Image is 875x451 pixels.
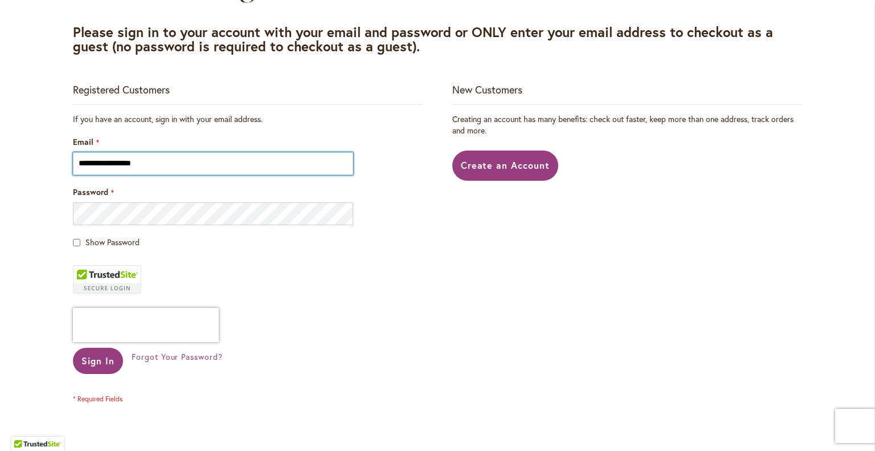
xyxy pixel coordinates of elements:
span: Email [73,136,93,147]
span: Sign In [81,355,115,367]
button: Sign In [73,348,123,374]
a: Create an Account [452,151,559,181]
iframe: Launch Accessibility Center [9,411,40,442]
p: Creating an account has many benefits: check out faster, keep more than one address, track orders... [452,113,802,136]
a: Forgot Your Password? [132,351,223,363]
strong: New Customers [452,83,522,96]
span: Show Password [85,237,140,247]
strong: Please sign in to your account with your email and password or ONLY enter your email address to c... [73,23,773,55]
span: Password [73,186,108,197]
div: TrustedSite Certified [73,265,141,294]
div: If you have an account, sign in with your email address. [73,113,423,125]
strong: Registered Customers [73,83,170,96]
span: Create an Account [461,159,550,171]
iframe: reCAPTCHA [73,308,219,342]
